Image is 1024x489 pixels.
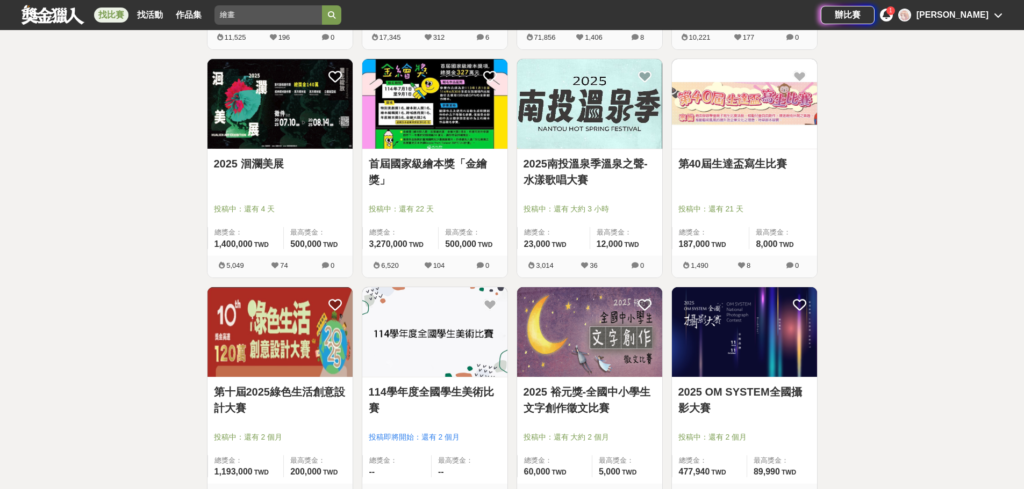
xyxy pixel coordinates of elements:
[362,287,507,377] img: Cover Image
[323,241,338,249] span: TWD
[524,432,656,443] span: 投稿中：還有 大約 2 個月
[379,33,401,41] span: 17,345
[362,287,507,377] a: Cover Image
[214,156,346,172] a: 2025 洄瀾美展
[779,241,793,249] span: TWD
[331,261,334,269] span: 0
[214,227,277,238] span: 總獎金：
[672,287,817,377] img: Cover Image
[214,203,346,215] span: 投稿中：還有 4 天
[524,239,550,249] span: 23,000
[214,455,277,466] span: 總獎金：
[214,239,253,249] span: 1,400,000
[678,432,811,443] span: 投稿中：還有 2 個月
[597,239,623,249] span: 12,000
[214,467,253,476] span: 1,193,000
[369,432,501,443] span: 投稿即將開始：還有 2 個月
[290,239,321,249] span: 500,000
[438,467,444,476] span: --
[782,469,796,476] span: TWD
[524,156,656,188] a: 2025南投溫泉季溫泉之聲-水漾歌唱大賽
[640,33,644,41] span: 8
[445,239,476,249] span: 500,000
[485,261,489,269] span: 0
[622,469,636,476] span: TWD
[214,384,346,416] a: 第十屆2025綠色生活創意設計大賽
[747,261,750,269] span: 8
[290,455,346,466] span: 最高獎金：
[524,227,583,238] span: 總獎金：
[756,227,810,238] span: 最高獎金：
[362,59,507,149] img: Cover Image
[226,261,244,269] span: 5,049
[517,287,662,377] img: Cover Image
[485,33,489,41] span: 6
[711,241,726,249] span: TWD
[369,455,425,466] span: 總獎金：
[290,467,321,476] span: 200,000
[214,432,346,443] span: 投稿中：還有 2 個月
[552,241,566,249] span: TWD
[524,467,550,476] span: 60,000
[278,33,290,41] span: 196
[597,227,656,238] span: 最高獎金：
[369,467,375,476] span: --
[517,59,662,149] img: Cover Image
[524,384,656,416] a: 2025 裕元獎-全國中小學生文字創作徵文比賽
[225,33,246,41] span: 11,525
[679,239,710,249] span: 187,000
[409,241,424,249] span: TWD
[254,469,269,476] span: TWD
[754,455,811,466] span: 最高獎金：
[679,455,740,466] span: 總獎金：
[678,203,811,215] span: 投稿中：還有 21 天
[691,261,708,269] span: 1,490
[369,227,432,238] span: 總獎金：
[916,9,989,21] div: [PERSON_NAME]
[171,8,206,23] a: 作品集
[678,384,811,416] a: 2025 OM SYSTEM全國攝影大賽
[795,33,799,41] span: 0
[214,5,322,25] input: 翻玩臺味好乳力 等你發揮創意！
[821,6,875,24] a: 辦比賽
[599,455,656,466] span: 最高獎金：
[369,203,501,215] span: 投稿中：還有 22 天
[672,59,817,149] img: Cover Image
[678,156,811,172] a: 第40屆生達盃寫生比賽
[517,287,662,377] a: Cover Image
[331,33,334,41] span: 0
[438,455,501,466] span: 最高獎金：
[478,241,492,249] span: TWD
[552,469,566,476] span: TWD
[754,467,780,476] span: 89,990
[433,33,445,41] span: 312
[679,467,710,476] span: 477,940
[381,261,399,269] span: 6,520
[711,469,726,476] span: TWD
[795,261,799,269] span: 0
[672,287,817,377] a: Cover Image
[133,8,167,23] a: 找活動
[207,59,353,149] a: Cover Image
[290,227,346,238] span: 最高獎金：
[207,287,353,377] a: Cover Image
[534,33,556,41] span: 71,856
[743,33,755,41] span: 177
[889,8,892,13] span: 1
[640,261,644,269] span: 0
[679,227,743,238] span: 總獎金：
[369,156,501,188] a: 首屆國家級繪本獎「金繪獎」
[899,10,910,20] img: Avatar
[433,261,445,269] span: 104
[94,8,128,23] a: 找比賽
[254,241,269,249] span: TWD
[536,261,554,269] span: 3,014
[207,287,353,377] img: Cover Image
[689,33,711,41] span: 10,221
[524,203,656,215] span: 投稿中：還有 大約 3 小時
[369,384,501,416] a: 114學年度全國學生美術比賽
